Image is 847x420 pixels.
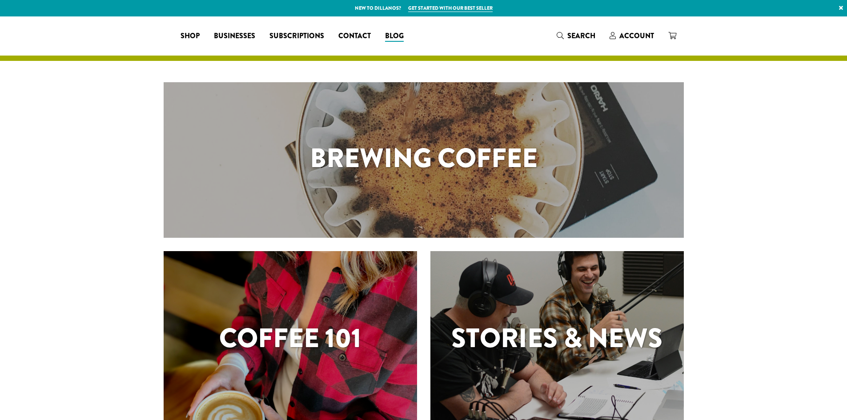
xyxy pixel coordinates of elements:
a: Search [550,28,602,43]
a: Shop [173,29,207,43]
span: Contact [338,31,371,42]
a: Brewing Coffee [164,82,684,238]
span: Blog [385,31,404,42]
span: Account [619,31,654,41]
span: Businesses [214,31,255,42]
h1: Brewing Coffee [164,138,684,178]
span: Search [567,31,595,41]
a: Get started with our best seller [408,4,493,12]
h1: Stories & News [430,318,684,358]
span: Subscriptions [269,31,324,42]
span: Shop [181,31,200,42]
h1: Coffee 101 [164,318,417,358]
